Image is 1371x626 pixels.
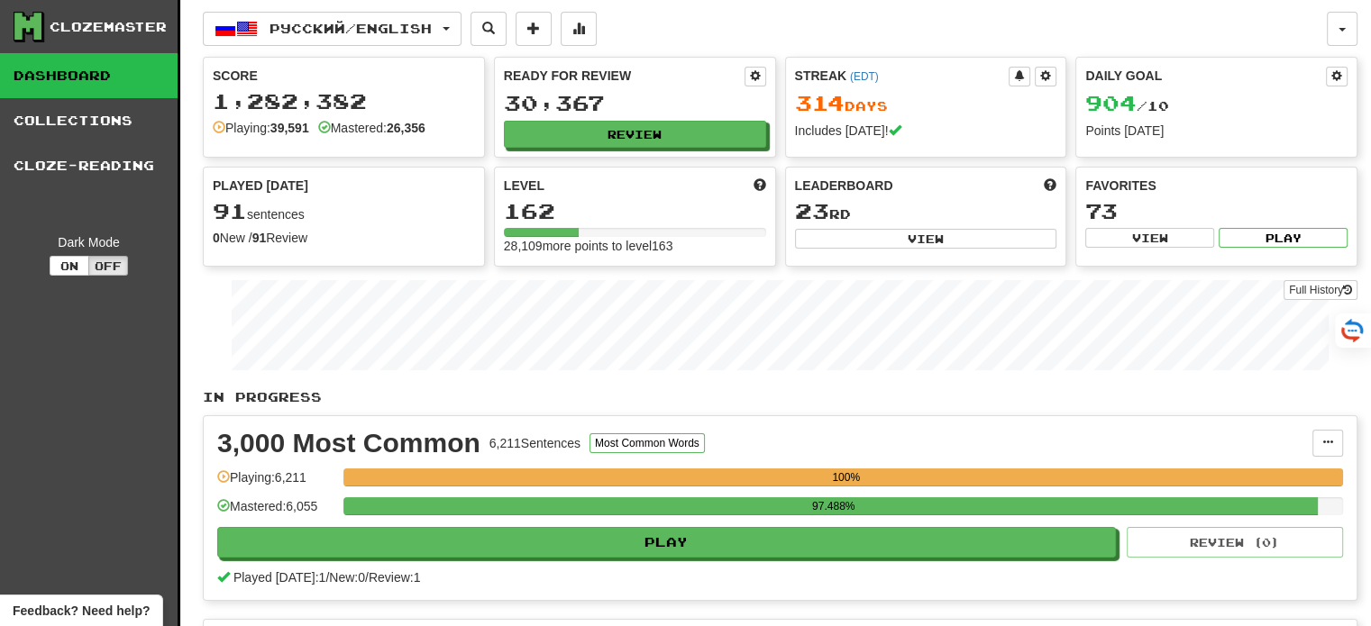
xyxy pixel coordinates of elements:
[270,21,432,36] span: Русский / English
[504,237,766,255] div: 28,109 more points to level 163
[270,121,309,135] strong: 39,591
[213,231,220,245] strong: 0
[88,256,128,276] button: Off
[504,200,766,222] div: 162
[217,468,334,498] div: Playing: 6,211
[1127,527,1343,558] button: Review (0)
[1085,228,1214,248] button: View
[252,231,267,245] strong: 91
[50,256,89,276] button: On
[213,177,308,195] span: Played [DATE]
[50,18,167,36] div: Clozemaster
[213,119,309,137] div: Playing:
[504,177,544,195] span: Level
[795,229,1057,249] button: View
[504,92,766,114] div: 30,367
[14,233,164,251] div: Dark Mode
[795,198,829,223] span: 23
[213,198,247,223] span: 91
[217,527,1116,558] button: Play
[850,70,879,83] a: (EDT)
[325,570,329,585] span: /
[795,177,893,195] span: Leaderboard
[365,570,369,585] span: /
[504,121,766,148] button: Review
[754,177,766,195] span: Score more points to level up
[329,570,365,585] span: New: 0
[795,67,1010,85] div: Streak
[795,90,845,115] span: 314
[471,12,507,46] button: Search sentences
[1085,177,1348,195] div: Favorites
[217,497,334,527] div: Mastered: 6,055
[795,122,1057,140] div: Includes [DATE]!
[213,200,475,223] div: sentences
[13,602,150,620] span: Open feedback widget
[1085,98,1169,113] span: / 10
[1085,122,1348,140] div: Points [DATE]
[1085,67,1326,86] div: Daily Goal
[516,12,552,46] button: Add sentence to collection
[1219,228,1348,248] button: Play
[561,12,597,46] button: More stats
[489,434,580,452] div: 6,211 Sentences
[504,67,745,85] div: Ready for Review
[213,67,475,85] div: Score
[349,468,1343,486] div: 100%
[795,92,1057,115] div: Day s
[233,570,325,585] span: Played [DATE]: 1
[217,430,480,457] div: 3,000 Most Common
[349,497,1318,515] div: 97.488%
[387,121,425,135] strong: 26,356
[369,570,421,585] span: Review: 1
[1085,90,1137,115] span: 904
[1044,177,1056,195] span: This week in points, UTC
[213,90,475,113] div: 1,282,382
[318,119,425,137] div: Mastered:
[1085,200,1348,222] div: 73
[203,388,1357,406] p: In Progress
[213,229,475,247] div: New / Review
[1284,280,1357,300] a: Full History
[795,200,1057,223] div: rd
[203,12,462,46] button: Русский/English
[590,433,705,453] button: Most Common Words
